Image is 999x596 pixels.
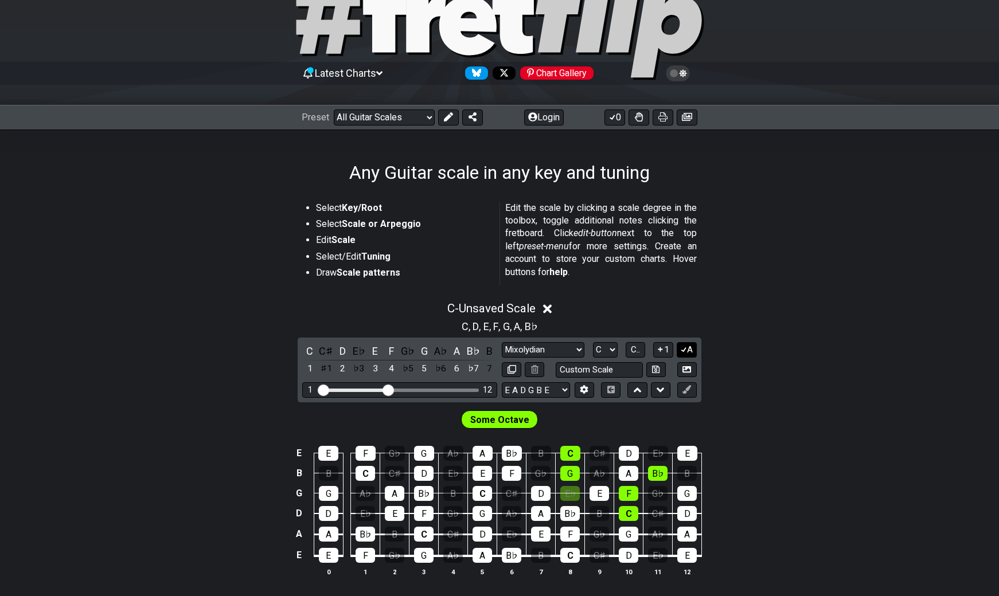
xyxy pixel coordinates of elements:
button: Create image [677,109,697,126]
span: C.. [631,344,640,355]
button: Move up [627,382,647,398]
div: E♭ [356,506,375,521]
div: B♭ [502,446,522,461]
button: Copy [502,362,521,378]
strong: Scale patterns [337,267,400,278]
span: D [473,319,479,334]
span: , [498,319,503,334]
li: Select/Edit [316,250,491,266]
div: B♭ [502,548,521,563]
a: #fretflip at Pinterest [516,66,594,80]
div: F [356,548,375,563]
strong: Tuning [361,251,391,262]
div: G [560,466,580,481]
div: E [677,548,697,563]
div: C♯ [648,506,668,521]
button: Login [524,109,564,126]
th: 5 [468,566,497,578]
div: A [619,466,638,481]
div: B♭ [560,506,580,521]
div: A♭ [443,548,463,563]
div: A [319,527,338,542]
li: Select [316,202,491,218]
div: A♭ [590,466,609,481]
div: D [619,548,638,563]
div: toggle pitch class [368,343,383,359]
p: Edit the scale by clicking a scale degree in the toolbox, toggle additional notes clicking the fr... [505,202,697,279]
div: G [319,486,338,501]
li: Edit [316,234,491,250]
div: toggle pitch class [417,343,432,359]
th: 1 [351,566,380,578]
button: 0 [604,109,625,126]
div: toggle pitch class [482,343,497,359]
span: , [469,319,473,334]
div: toggle scale degree [302,361,317,377]
div: D [531,486,551,501]
div: D [677,506,697,521]
div: C [560,548,580,563]
div: E [590,486,609,501]
button: Toggle horizontal chord view [601,382,621,398]
div: C [560,446,580,461]
div: toggle scale degree [368,361,383,377]
div: toggle scale degree [400,361,415,377]
div: toggle scale degree [352,361,366,377]
select: Tonic/Root [593,342,618,358]
select: Scale [502,342,584,358]
strong: help [549,266,568,277]
div: G [414,548,434,563]
div: B [531,446,551,461]
div: B [677,466,697,481]
button: Store user defined scale [646,362,666,378]
th: 0 [314,566,343,578]
div: F [502,466,521,481]
div: E♭ [502,527,521,542]
div: E♭ [648,548,668,563]
span: G [503,319,510,334]
div: G♭ [443,506,463,521]
div: toggle scale degree [433,361,448,377]
div: A [677,527,697,542]
div: E [473,466,492,481]
th: 6 [497,566,526,578]
div: B [385,527,404,542]
button: Toggle Dexterity for all fretkits [629,109,649,126]
div: toggle pitch class [466,343,481,359]
div: E [319,548,338,563]
button: C.. [626,342,645,358]
div: B♭ [414,486,434,501]
div: toggle pitch class [433,343,448,359]
div: D [473,527,492,542]
div: C♯ [443,527,463,542]
div: F [414,506,434,521]
select: Tuning [502,382,570,398]
td: A [292,524,306,545]
div: D [619,446,639,461]
div: E [531,527,551,542]
td: E [292,444,306,464]
div: toggle scale degree [384,361,399,377]
div: A♭ [648,527,668,542]
th: 9 [585,566,614,578]
span: C [462,319,469,334]
button: Move down [651,382,670,398]
div: F [619,486,638,501]
span: , [479,319,483,334]
div: E♭ [443,466,463,481]
div: G♭ [385,446,405,461]
div: E [385,506,404,521]
div: B [531,548,551,563]
div: G [677,486,697,501]
span: B♭ [525,319,538,334]
div: E [318,446,338,461]
div: A [473,548,492,563]
div: A♭ [502,506,521,521]
button: A [677,342,697,358]
div: toggle pitch class [302,343,317,359]
div: G [473,506,492,521]
em: edit-button [573,228,617,238]
div: Visible fret range [302,382,497,398]
div: B♭ [648,466,668,481]
div: B [443,486,463,501]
